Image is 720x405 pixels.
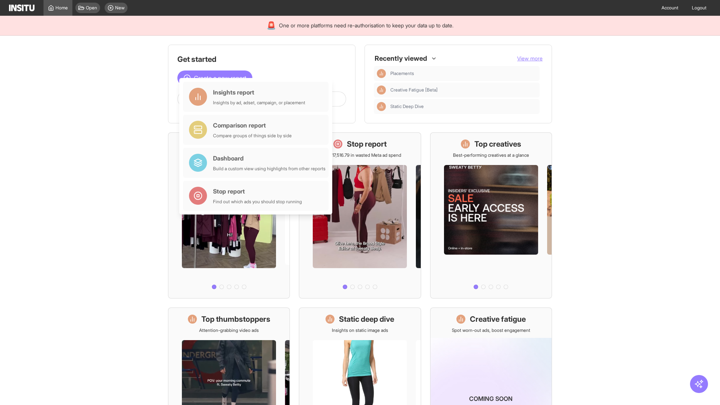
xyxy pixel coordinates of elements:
span: Static Deep Dive [390,103,424,109]
div: Dashboard [213,154,325,163]
span: Creative Fatigue [Beta] [390,87,438,93]
a: Top creativesBest-performing creatives at a glance [430,132,552,298]
span: Placements [390,70,537,76]
h1: Top thumbstoppers [201,314,270,324]
div: Insights [377,85,386,94]
span: Placements [390,70,414,76]
span: Open [86,5,97,11]
div: Insights by ad, adset, campaign, or placement [213,100,305,106]
div: Build a custom view using highlights from other reports [213,166,325,172]
button: Create a new report [177,70,252,85]
p: Save £17,516.79 in wasted Meta ad spend [319,152,401,158]
p: Attention-grabbing video ads [199,327,259,333]
div: 🚨 [267,20,276,31]
span: Creative Fatigue [Beta] [390,87,537,93]
span: Create a new report [194,73,246,82]
p: Insights on static image ads [332,327,388,333]
h1: Stop report [347,139,387,149]
button: View more [517,55,543,62]
div: Comparison report [213,121,292,130]
span: Home [55,5,68,11]
p: Best-performing creatives at a glance [453,152,529,158]
a: What's live nowSee all active ads instantly [168,132,290,298]
h1: Get started [177,54,346,64]
span: Static Deep Dive [390,103,537,109]
div: Insights [377,69,386,78]
div: Insights report [213,88,305,97]
span: One or more platforms need re-authorisation to keep your data up to date. [279,22,453,29]
div: Stop report [213,187,302,196]
div: Compare groups of things side by side [213,133,292,139]
span: New [115,5,124,11]
a: Stop reportSave £17,516.79 in wasted Meta ad spend [299,132,421,298]
img: Logo [9,4,34,11]
div: Find out which ads you should stop running [213,199,302,205]
h1: Static deep dive [339,314,394,324]
h1: Top creatives [474,139,521,149]
div: Insights [377,102,386,111]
